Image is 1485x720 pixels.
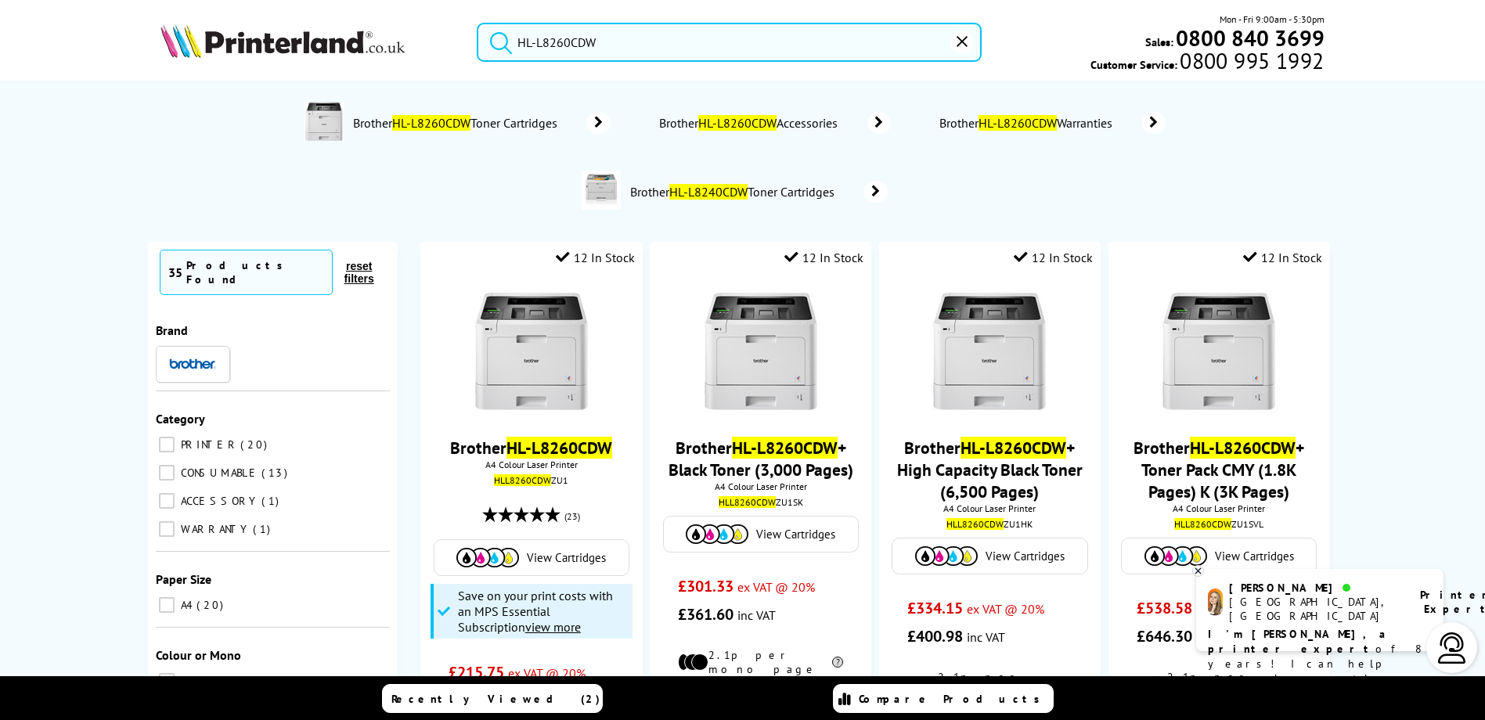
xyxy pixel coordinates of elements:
[169,358,216,369] img: Brother
[1144,546,1207,566] img: Cartridges
[887,502,1093,514] span: A4 Colour Laser Printer
[261,466,291,480] span: 13
[1160,293,1278,410] img: HL-L8260CDW-front-larges5(2).jpg
[1177,53,1324,68] span: 0800 995 1992
[1208,627,1390,656] b: I'm [PERSON_NAME], a printer expert
[661,496,860,508] div: ZU1SK
[240,437,271,452] span: 20
[196,598,227,612] span: 20
[494,474,551,486] mark: HLL8260CDW
[915,546,978,566] img: Cartridges
[456,548,519,567] img: Cartridges
[686,524,748,544] img: Cartridges
[506,437,612,459] mark: HL-L8260CDW
[177,494,260,508] span: ACCESSORY
[1436,632,1468,664] img: user-headset-light.svg
[931,293,1048,410] img: HL-L8260CDW-front%20small.jpg
[177,466,260,480] span: CONSUMABLE
[784,250,863,265] div: 12 In Stock
[1090,53,1324,72] span: Customer Service:
[159,437,175,452] input: PRINTER 20
[527,550,606,565] span: View Cartridges
[261,494,283,508] span: 1
[1173,31,1325,45] a: 0800 840 3699
[1215,549,1294,563] span: View Cartridges
[1145,34,1173,49] span: Sales:
[719,496,776,508] mark: HLL8260CDW
[946,518,1004,530] mark: HLL8260CDW
[508,665,586,681] span: ex VAT @ 20%
[449,662,504,682] span: £215.75
[678,576,733,596] span: £301.33
[629,171,888,213] a: BrotherHL-L8240CDWToner Cartridges
[938,112,1166,134] a: BrotherHL-L8260CDWWarranties
[177,522,251,536] span: WARRANTY
[658,481,863,492] span: A4 Colour Laser Printer
[678,604,733,625] span: £361.60
[177,598,195,612] span: A4
[473,293,590,410] img: HL-L8260CDW-front-small.jpg
[159,521,175,537] input: WARRANTY 1
[702,293,820,410] img: HL-L8260CDW-front-larges3%20(2).jpg
[351,115,564,131] span: Brother Toner Cartridges
[160,23,405,58] img: Printerland Logo
[1208,589,1223,616] img: amy-livechat.png
[658,112,891,134] a: BrotherHL-L8260CDWAccessories
[986,549,1065,563] span: View Cartridges
[1134,437,1304,502] a: BrotherHL-L8260CDW+ Toner Pack CMY (1.8K Pages) K (3K Pages)
[156,571,211,587] span: Paper Size
[428,459,634,470] span: A4 Colour Laser Printer
[756,527,835,542] span: View Cartridges
[391,692,600,706] span: Recently Viewed (2)
[900,546,1079,566] a: View Cartridges
[1174,518,1231,530] mark: HLL8260CDW
[159,493,175,509] input: ACCESSORY 1
[1116,502,1322,514] span: A4 Colour Laser Printer
[907,626,963,646] span: £400.98
[156,647,241,663] span: Colour or Mono
[1176,23,1325,52] b: 0800 840 3699
[698,115,777,131] mark: HL-L8260CDW
[253,522,274,536] span: 1
[432,474,630,486] div: ZU1
[658,115,844,131] span: Brother Accessories
[678,648,843,676] li: 2.1p per mono page
[159,465,175,481] input: CONSUMABLE 13
[392,115,470,131] mark: HL-L8260CDW
[1243,250,1322,265] div: 12 In Stock
[477,23,982,62] input: Search product or b
[737,607,776,623] span: inc VAT
[333,259,386,286] button: reset filters
[442,548,621,567] a: View Cartridges
[1120,518,1318,530] div: ZU1SVL
[247,674,278,688] span: 20
[450,437,612,459] a: BrotherHL-L8260CDW
[458,588,613,635] span: Save on your print costs with an MPS Essential Subscription
[305,102,344,141] img: HLL8260CDWZU1-conspage.jpg
[159,673,175,689] input: Colour 20
[160,23,457,61] a: Printerland Logo
[156,322,188,338] span: Brand
[967,601,1044,617] span: ex VAT @ 20%
[672,524,850,544] a: View Cartridges
[669,437,853,481] a: BrotherHL-L8260CDW+ Black Toner (3,000 Pages)
[186,258,324,286] div: Products Found
[1137,626,1192,646] span: £646.30
[177,674,246,688] span: Colour
[907,598,963,618] span: £334.15
[1229,595,1400,623] div: [GEOGRAPHIC_DATA], [GEOGRAPHIC_DATA]
[938,115,1119,131] span: Brother Warranties
[382,684,603,713] a: Recently Viewed (2)
[979,115,1057,131] mark: HL-L8260CDW
[351,102,611,144] a: BrotherHL-L8260CDWToner Cartridges
[897,437,1083,502] a: BrotherHL-L8260CDW+ High Capacity Black Toner (6,500 Pages)
[732,437,838,459] mark: HL-L8260CDW
[967,629,1005,645] span: inc VAT
[564,502,580,531] span: (23)
[669,184,748,200] mark: HL-L8240CDW
[907,670,1072,698] li: 2.1p per mono page
[582,171,621,210] img: HL-L8240CDW-deptimage.jpg
[1208,627,1432,701] p: of 8 years! I can help you choose the right product
[859,692,1048,706] span: Compare Products
[168,265,182,280] span: 35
